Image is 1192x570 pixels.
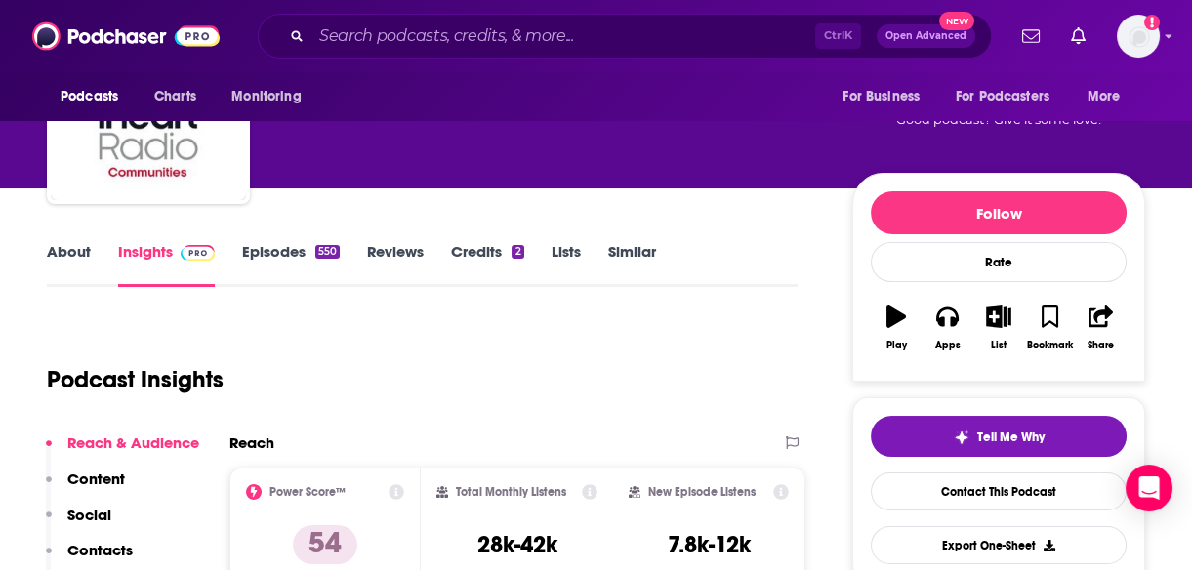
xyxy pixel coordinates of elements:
button: Reach & Audience [46,433,199,469]
span: For Podcasters [956,83,1049,110]
button: open menu [218,78,326,115]
button: Apps [922,293,972,363]
span: Charts [154,83,196,110]
div: Search podcasts, credits, & more... [258,14,992,59]
p: Contacts [67,541,133,559]
span: Logged in as megcassidy [1117,15,1160,58]
a: Reviews [367,242,424,287]
button: Content [46,469,125,506]
div: 550 [315,245,340,259]
button: Follow [871,191,1127,234]
span: Podcasts [61,83,118,110]
h2: Power Score™ [269,485,346,499]
a: Credits2 [451,242,523,287]
p: Content [67,469,125,488]
p: Social [67,506,111,524]
img: User Profile [1117,15,1160,58]
div: Apps [935,340,961,351]
h2: Reach [229,433,274,452]
a: Contact This Podcast [871,472,1127,510]
div: Rate [871,242,1127,282]
span: Open Advanced [885,31,966,41]
h3: 28k-42k [477,530,557,559]
a: Show notifications dropdown [1063,20,1093,53]
h3: 7.8k-12k [668,530,751,559]
span: More [1088,83,1121,110]
a: Lists [552,242,581,287]
span: For Business [843,83,920,110]
a: InsightsPodchaser Pro [118,242,215,287]
a: Charts [142,78,208,115]
button: open menu [829,78,944,115]
img: Podchaser Pro [181,245,215,261]
a: Similar [608,242,656,287]
button: Play [871,293,922,363]
button: Social [46,506,111,542]
span: Tell Me Why [977,429,1045,445]
a: Episodes550 [242,242,340,287]
button: Show profile menu [1117,15,1160,58]
div: Open Intercom Messenger [1126,465,1172,511]
button: Open AdvancedNew [877,24,975,48]
h2: Total Monthly Listens [456,485,566,499]
a: About [47,242,91,287]
button: open menu [943,78,1078,115]
button: List [973,293,1024,363]
p: 54 [293,525,357,564]
button: Export One-Sheet [871,526,1127,564]
button: tell me why sparkleTell Me Why [871,416,1127,457]
span: New [939,12,974,30]
img: tell me why sparkle [954,429,969,445]
button: Bookmark [1024,293,1075,363]
svg: Add a profile image [1144,15,1160,30]
span: Ctrl K [815,23,861,49]
h2: New Episode Listens [648,485,756,499]
h1: Podcast Insights [47,365,224,394]
input: Search podcasts, credits, & more... [311,20,815,52]
img: Podchaser - Follow, Share and Rate Podcasts [32,18,220,55]
p: Reach & Audience [67,433,199,452]
button: open menu [1074,78,1145,115]
div: Bookmark [1027,340,1073,351]
a: Show notifications dropdown [1014,20,1048,53]
div: 2 [512,245,523,259]
div: Share [1088,340,1114,351]
span: Monitoring [231,83,301,110]
div: List [991,340,1007,351]
div: Play [886,340,907,351]
button: Share [1076,293,1127,363]
button: open menu [47,78,144,115]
